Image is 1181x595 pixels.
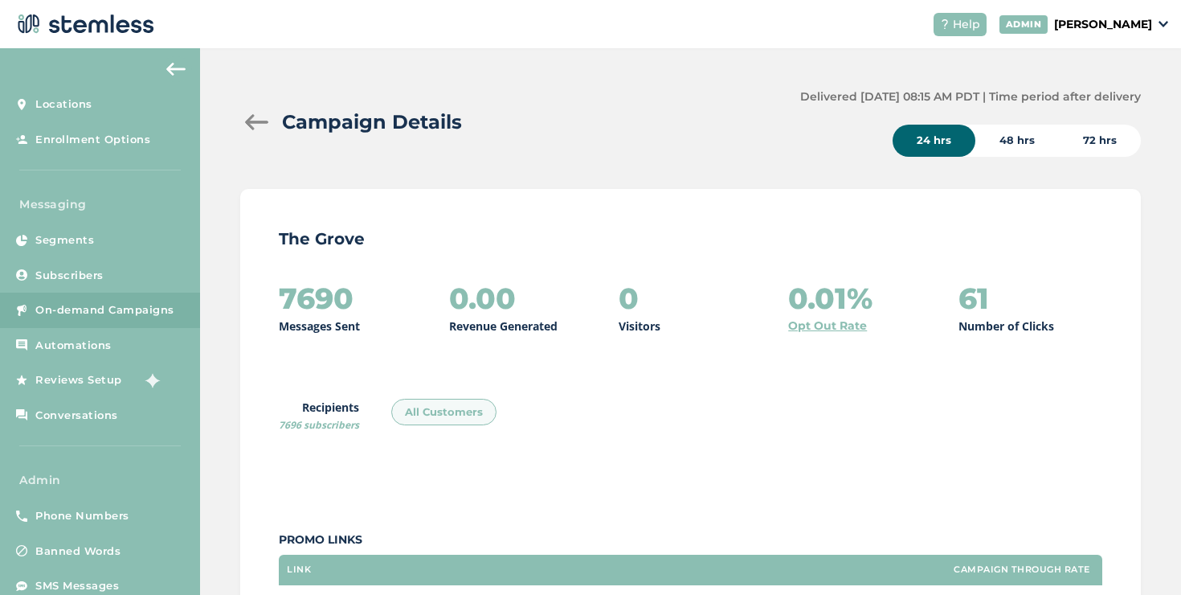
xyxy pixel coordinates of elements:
[35,232,94,248] span: Segments
[999,15,1048,34] div: ADMIN
[1101,518,1181,595] iframe: Chat Widget
[134,364,166,396] img: glitter-stars-b7820f95.gif
[35,578,119,594] span: SMS Messages
[958,318,1054,334] p: Number of Clicks
[1054,16,1152,33] p: [PERSON_NAME]
[391,399,497,426] div: All Customers
[788,282,872,314] h2: 0.01%
[35,338,112,354] span: Automations
[287,564,311,575] label: Link
[279,318,360,334] p: Messages Sent
[449,318,558,334] p: Revenue Generated
[35,96,92,113] span: Locations
[940,19,950,29] img: icon-help-white-03924b79.svg
[1059,125,1141,157] div: 72 hrs
[279,531,1102,548] label: Promo Links
[619,282,639,314] h2: 0
[35,268,104,284] span: Subscribers
[279,418,359,432] span: 7696 subscribers
[279,399,359,433] label: Recipients
[788,318,867,334] a: Opt Out Rate
[282,108,462,137] h2: Campaign Details
[953,16,980,33] span: Help
[35,508,129,524] span: Phone Numbers
[619,318,660,334] p: Visitors
[958,282,989,314] h2: 61
[449,282,516,314] h2: 0.00
[35,132,150,148] span: Enrollment Options
[893,125,975,157] div: 24 hrs
[954,564,1090,575] label: Campaign Through Rate
[279,228,1102,250] p: The Grove
[35,544,121,560] span: Banned Words
[279,282,353,314] h2: 7690
[800,88,1141,105] label: Delivered [DATE] 08:15 AM PDT | Time period after delivery
[975,125,1059,157] div: 48 hrs
[166,63,186,76] img: icon-arrow-back-accent-c549486e.svg
[35,408,118,424] span: Conversations
[35,302,174,318] span: On-demand Campaigns
[13,8,154,40] img: logo-dark-0685b13c.svg
[1159,21,1168,27] img: icon_down-arrow-small-66adaf34.svg
[35,372,122,388] span: Reviews Setup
